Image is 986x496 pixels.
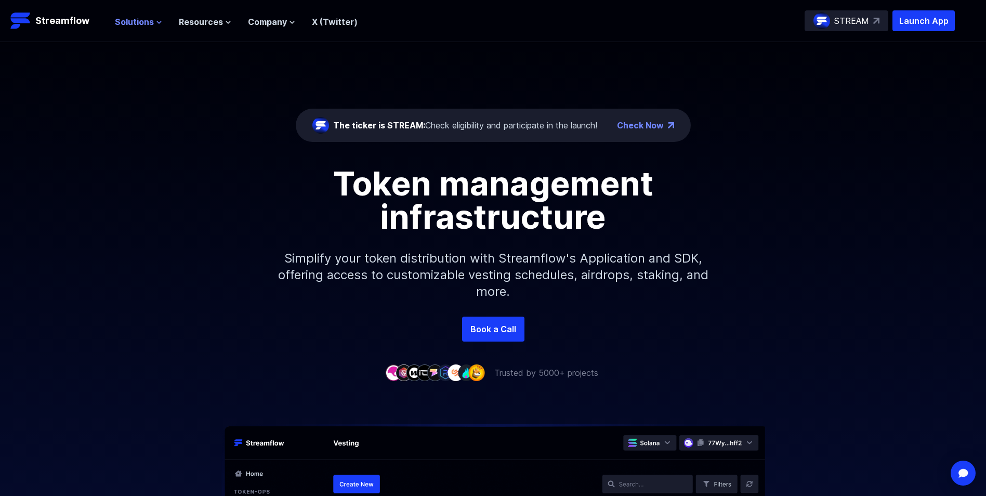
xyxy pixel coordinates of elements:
img: company-7 [448,364,464,381]
span: Resources [179,16,223,28]
div: Open Intercom Messenger [951,461,976,486]
a: X (Twitter) [312,17,358,27]
p: STREAM [834,15,869,27]
button: Resources [179,16,231,28]
p: Simplify your token distribution with Streamflow's Application and SDK, offering access to custom... [270,233,717,317]
img: company-1 [385,364,402,381]
a: Book a Call [462,317,524,342]
a: STREAM [805,10,888,31]
img: streamflow-logo-circle.png [813,12,830,29]
img: company-5 [427,364,443,381]
img: company-2 [396,364,412,381]
img: company-9 [468,364,485,381]
img: company-4 [416,364,433,381]
img: top-right-arrow.svg [873,18,879,24]
img: company-8 [458,364,475,381]
div: Check eligibility and participate in the launch! [333,119,597,132]
img: streamflow-logo-circle.png [312,117,329,134]
p: Streamflow [35,14,89,28]
h1: Token management infrastructure [259,167,727,233]
p: Trusted by 5000+ projects [494,367,598,379]
img: Streamflow Logo [10,10,31,31]
a: Streamflow [10,10,104,31]
button: Solutions [115,16,162,28]
span: Solutions [115,16,154,28]
img: company-3 [406,364,423,381]
span: Company [248,16,287,28]
span: The ticker is STREAM: [333,120,425,130]
img: company-6 [437,364,454,381]
button: Company [248,16,295,28]
img: top-right-arrow.png [668,122,674,128]
a: Check Now [617,119,664,132]
button: Launch App [892,10,955,31]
